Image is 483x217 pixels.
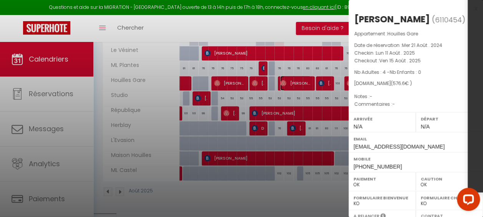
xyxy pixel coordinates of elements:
[22,12,38,18] div: v 4.0.24
[12,20,18,26] img: website_grey.svg
[421,124,430,130] span: N/A
[354,42,477,49] p: Date de réservation :
[354,57,477,65] p: Checkout :
[354,164,402,170] span: [PHONE_NUMBER]
[435,15,462,25] span: 6110454
[402,42,442,48] span: Mer 21 Août . 2024
[87,45,93,51] img: tab_keywords_by_traffic_grey.svg
[391,80,412,87] span: ( € )
[40,45,59,50] div: Domaine
[96,45,118,50] div: Mots-clés
[354,155,478,163] label: Mobile
[354,93,477,100] p: Notes :
[354,124,362,130] span: N/A
[354,100,477,108] p: Commentaires :
[392,101,395,107] span: -
[421,175,478,183] label: Caution
[354,69,421,75] span: Nb Adultes : 4 -
[354,144,445,150] span: [EMAIL_ADDRESS][DOMAIN_NAME]
[354,30,477,38] p: Appartement :
[354,80,477,87] div: [DOMAIN_NAME]
[376,50,415,56] span: Lun 11 Août . 2025
[349,4,477,13] div: x
[421,194,478,202] label: Formulaire Checkin
[451,185,483,217] iframe: LiveChat chat widget
[31,45,37,51] img: tab_domain_overview_orange.svg
[354,13,430,25] div: [PERSON_NAME]
[421,115,478,123] label: Départ
[393,80,405,87] span: 576.6
[370,93,372,100] span: -
[354,115,411,123] label: Arrivée
[20,20,87,26] div: Domaine: [DOMAIN_NAME]
[354,135,478,143] label: Email
[387,30,418,37] span: Houilles Gare
[354,49,477,57] p: Checkin :
[354,194,411,202] label: Formulaire Bienvenue
[390,69,421,75] span: Nb Enfants : 0
[354,175,411,183] label: Paiement
[432,14,465,25] span: ( )
[379,57,421,64] span: Ven 15 Août . 2025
